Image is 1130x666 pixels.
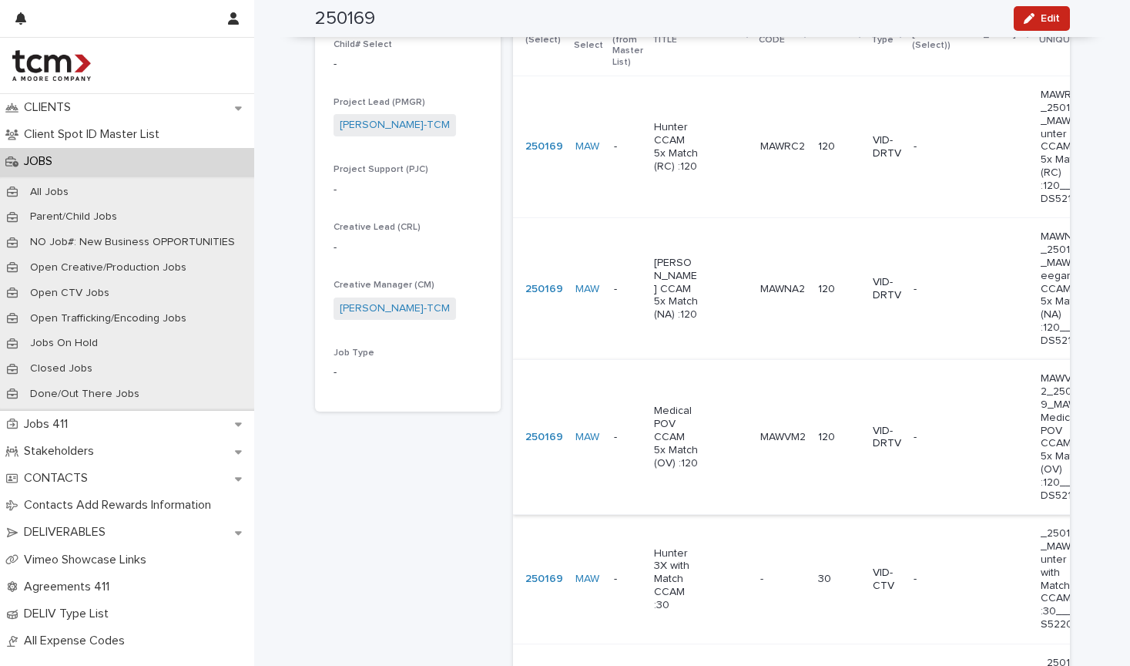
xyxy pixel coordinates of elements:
[334,348,374,358] span: Job Type
[873,567,901,593] p: VID-CTV
[18,498,223,513] p: Contacts Add Rewards Information
[315,8,375,30] h2: 250169
[760,570,766,586] p: -
[18,287,122,300] p: Open CTV Jobs
[914,283,959,296] p: -
[818,140,860,153] p: 120
[818,431,860,444] p: 120
[614,283,642,296] p: -
[654,405,699,469] p: Medical POV CCAM 5x Match (OV) :120
[575,431,599,444] a: MAW
[18,525,118,540] p: DELIVERABLES
[18,444,106,459] p: Stakeholders
[18,312,199,325] p: Open Trafficking/Encoding Jobs
[654,547,699,612] p: Hunter 3X with Match CCAM :30
[18,127,172,142] p: Client Spot ID Master List
[760,280,808,296] p: MAWNA2
[1041,89,1086,205] p: MAWRC2_250169_MAW_Hunter CCAM 5x Match (RC) :120___DS5217
[614,573,642,586] p: -
[12,50,91,81] img: 4hMmSqQkux38exxPVZHQ
[614,140,642,153] p: -
[340,117,450,133] a: [PERSON_NAME]-TCM
[1041,372,1086,502] p: MAWVM2_250169_MAW_Medical POV CCAM 5x Match (OV) :120___DS5219
[1014,6,1070,31] button: Edit
[334,182,482,198] p: -
[1041,527,1086,631] p: _250169_MAW_Hunter 3X with Match CCAM :30___DS5220
[18,337,110,350] p: Jobs On Hold
[18,553,159,567] p: Vimeo Showcase Links
[575,140,599,153] a: MAW
[18,186,81,199] p: All Jobs
[18,417,80,432] p: Jobs 411
[525,431,563,444] a: 250169
[818,573,860,586] p: 30
[1041,230,1086,347] p: MAWNA2_250169_MAW_Keegan CCAM 5x Match (NA) :120___DS5218
[18,362,105,375] p: Closed Jobs
[873,425,901,451] p: VID-DRTV
[873,134,901,160] p: VID-DRTV
[914,140,959,153] p: -
[334,98,425,107] span: Project Lead (PMGR)
[334,40,392,49] span: Child# Select
[760,137,808,153] p: MAWRC2
[18,261,199,274] p: Open Creative/Production Jobs
[18,634,137,648] p: All Expense Codes
[334,281,434,290] span: Creative Manager (CM)
[654,257,699,321] p: [PERSON_NAME] CCAM 5x Match (NA) :120
[760,428,809,444] p: MAWVM2
[18,210,129,224] p: Parent/Child Jobs
[334,223,421,232] span: Creative Lead (CRL)
[18,388,152,401] p: Done/Out There Jobs
[575,283,599,296] a: MAW
[334,56,482,72] p: -
[18,236,247,249] p: NO Job#: New Business OPPORTUNITIES
[334,240,482,256] p: -
[340,301,450,317] a: [PERSON_NAME]-TCM
[525,283,563,296] a: 250169
[654,121,699,173] p: Hunter CCAM 5x Match (RC) :120
[525,573,563,586] a: 250169
[614,431,642,444] p: -
[525,140,563,153] a: 250169
[818,283,860,296] p: 120
[334,165,428,174] span: Project Support (PJC)
[18,607,121,621] p: DELIV Type List
[914,573,959,586] p: -
[873,276,901,302] p: VID-DRTV
[914,431,959,444] p: -
[18,580,122,594] p: Agreements 411
[334,365,482,381] p: -
[575,573,599,586] a: MAW
[18,100,83,115] p: CLIENTS
[18,471,100,486] p: CONTACTS
[18,154,65,169] p: JOBS
[1041,13,1060,24] span: Edit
